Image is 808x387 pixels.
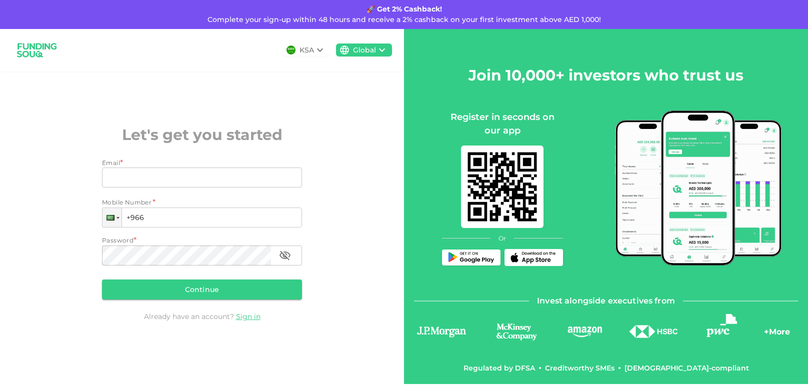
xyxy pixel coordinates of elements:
[498,234,506,243] span: Or
[102,123,302,146] h2: Let's get you started
[102,279,302,299] button: Continue
[706,314,737,337] img: logo
[628,325,678,338] img: logo
[508,251,558,263] img: App Store
[102,245,271,265] input: password
[102,159,120,166] span: Email
[764,326,790,343] div: + More
[286,45,295,54] img: flag-sa.b9a346574cdc8950dd34b50780441f57.svg
[537,294,675,308] span: Invest alongside executives from
[207,15,601,24] span: Complete your sign-up within 48 hours and receive a 2% cashback on your first investment above AE...
[366,4,442,13] strong: 🚀 Get 2% Cashback!
[545,363,614,373] div: Creditworthy SMEs
[446,252,496,263] img: Play Store
[463,363,535,373] div: Regulated by DFSA
[102,197,151,207] span: Mobile Number
[442,110,563,137] div: Register in seconds on our app
[414,324,469,338] img: logo
[12,37,62,63] img: logo
[624,363,749,373] div: [DEMOGRAPHIC_DATA]-compliant
[461,145,543,228] img: mobile-app
[102,167,291,187] input: email
[566,325,603,337] img: logo
[299,45,314,55] div: KSA
[468,64,743,86] h2: Join 10,000+ investors who trust us
[102,236,133,244] span: Password
[487,322,546,341] img: logo
[102,311,302,321] div: Already have an account?
[236,312,260,321] a: Sign in
[353,45,376,55] div: Global
[102,208,121,227] div: Saudi Arabia: + 966
[615,110,782,265] img: mobile-app
[102,207,302,227] input: 1 (702) 123-4567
